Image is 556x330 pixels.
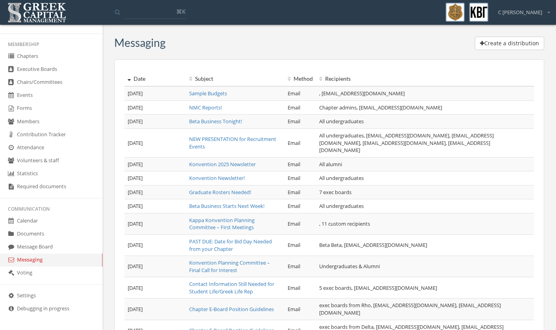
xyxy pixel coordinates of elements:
td: , 11 custom recipients [316,213,534,234]
td: [DATE] [125,199,186,213]
td: [DATE] [125,171,186,185]
th: Method [285,72,316,86]
td: [DATE] [125,115,186,129]
td: Undergraduates & Alumni [316,256,534,277]
td: Email [285,277,316,298]
a: NMC Reports! [189,104,222,111]
a: Contact Information Still Needed for Student Life/Greek Life Rep [189,280,274,295]
td: [DATE] [125,298,186,320]
td: All alumni [316,157,534,171]
td: 7 exec boards [316,185,534,199]
h3: Messaging [114,37,165,49]
a: Konvention Planning Committee – Final Call for Interest [189,259,270,274]
td: Email [285,86,316,100]
td: Email [285,100,316,115]
td: , [EMAIL_ADDRESS][DOMAIN_NAME] [316,86,534,100]
td: [DATE] [125,277,186,298]
button: Create a distribution [475,37,544,50]
td: Email [285,298,316,320]
td: [DATE] [125,185,186,199]
div: C [PERSON_NAME] [493,3,550,16]
a: Sample Budgets [189,90,227,97]
th: Date [125,72,186,86]
a: Kappa Konvention Planning Committee – First Meetings [189,217,255,231]
td: Email [285,256,316,277]
td: [DATE] [125,86,186,100]
td: All undergraduates [316,171,534,185]
td: [DATE] [125,157,186,171]
a: Beta Business Starts Next Week! [189,202,264,209]
td: Email [285,171,316,185]
td: All undergraduates [316,115,534,129]
a: Chapter E-Board Position Guidelines [189,306,274,313]
a: PAST DUE: Date for Bid Day Needed from your Chapter [189,238,272,252]
span: C [PERSON_NAME] [498,9,542,16]
td: Email [285,185,316,199]
th: Subject [186,72,285,86]
th: Recipients [316,72,534,86]
td: [DATE] [125,235,186,256]
td: Email [285,235,316,256]
td: Email [285,213,316,234]
td: Email [285,115,316,129]
td: Email [285,157,316,171]
a: Konvention Newsletter! [189,174,245,182]
a: Graduate Rosters Needed! [189,189,251,196]
a: Konvention 2025 Newsletter [189,161,256,168]
td: Chapter admins, [EMAIL_ADDRESS][DOMAIN_NAME] [316,100,534,115]
td: [DATE] [125,128,186,157]
td: [DATE] [125,100,186,115]
td: [DATE] [125,213,186,234]
td: All undergraduates, [EMAIL_ADDRESS][DOMAIN_NAME], [EMAIL_ADDRESS][DOMAIN_NAME], [EMAIL_ADDRESS][D... [316,128,534,157]
td: Email [285,199,316,213]
a: NEW PRESENTATION for Recruitment Events [189,135,276,150]
td: [DATE] [125,256,186,277]
td: 5 exec boards, [EMAIL_ADDRESS][DOMAIN_NAME] [316,277,534,298]
a: Beta Business Tonight! [189,118,242,125]
td: Email [285,128,316,157]
td: Beta Beta, [EMAIL_ADDRESS][DOMAIN_NAME] [316,235,534,256]
span: ⌘K [176,7,186,15]
td: exec boards from Rho, [EMAIL_ADDRESS][DOMAIN_NAME], [EMAIL_ADDRESS][DOMAIN_NAME] [316,298,534,320]
td: All undergraduates [316,199,534,213]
